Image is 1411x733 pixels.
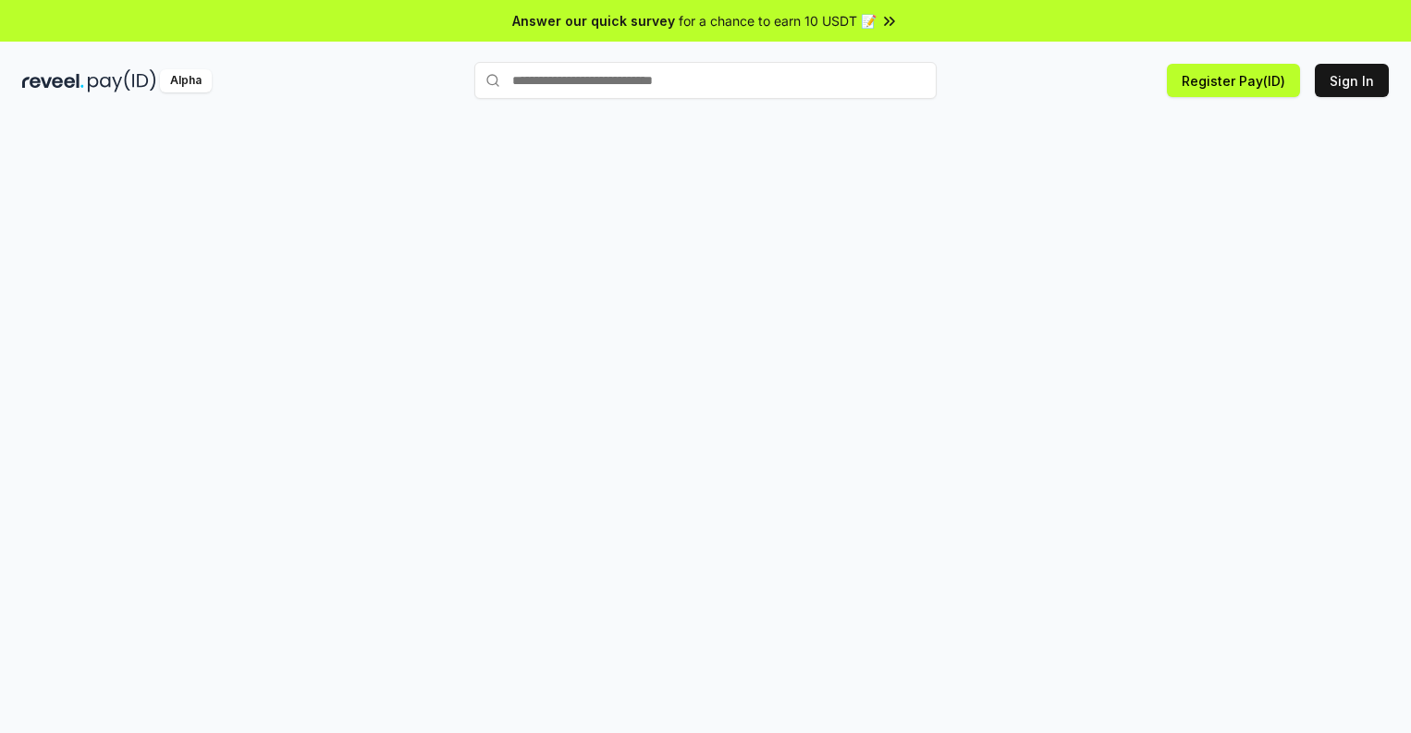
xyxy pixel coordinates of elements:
[88,69,156,92] img: pay_id
[679,11,877,31] span: for a chance to earn 10 USDT 📝
[1167,64,1300,97] button: Register Pay(ID)
[160,69,212,92] div: Alpha
[1315,64,1389,97] button: Sign In
[22,69,84,92] img: reveel_dark
[512,11,675,31] span: Answer our quick survey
